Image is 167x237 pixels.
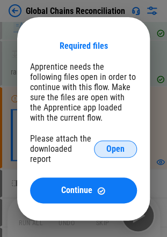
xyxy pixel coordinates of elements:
[97,186,106,195] img: Continue
[30,62,137,123] div: Apprentice needs the following files open in order to continue with this flow. Make sure the file...
[60,41,108,51] div: Required files
[106,145,125,153] span: Open
[30,177,137,203] button: ContinueContinue
[94,140,137,158] button: Open
[30,134,94,164] div: Please attach the downloaded report
[61,186,92,195] span: Continue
